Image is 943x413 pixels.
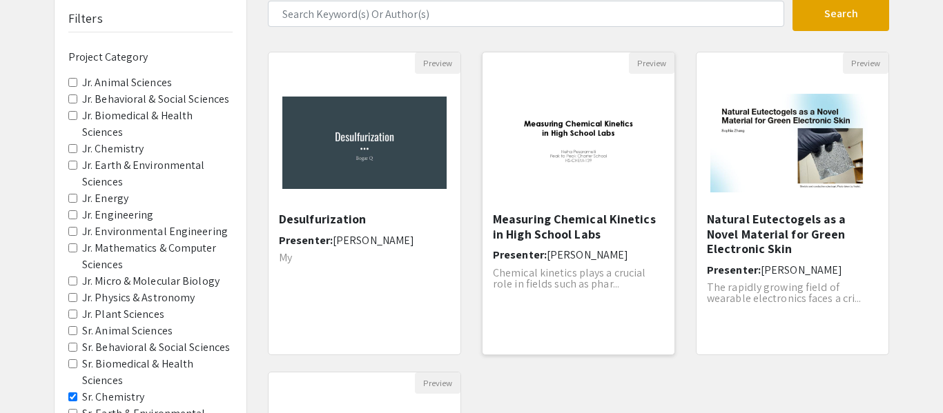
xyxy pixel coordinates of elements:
label: Jr. Behavioral & Social Sciences [82,91,229,108]
span: [PERSON_NAME] [761,263,842,277]
div: Open Presentation <p>Natural Eutectogels as a Novel Material for Green Electronic Skin</p> [696,52,889,355]
label: Jr. Biomedical & Health Sciences [82,108,233,141]
div: Open Presentation <p>Measuring Chemical Kinetics in High School Labs</p> [482,52,675,355]
h6: Project Category [68,50,233,63]
input: Search Keyword(s) Or Author(s) [268,1,784,27]
h6: Presenter: [493,248,664,261]
span: My [279,250,292,265]
h5: Desulfurization [279,212,450,227]
label: Jr. Mathematics & Computer Sciences [82,240,233,273]
h5: Natural Eutectogels as a Novel Material for Green Electronic Skin [707,212,878,256]
label: Jr. Environmental Engineering [82,223,228,240]
label: Jr. Animal Sciences [82,74,172,91]
label: Sr. Behavioral & Social Sciences [82,339,230,356]
button: Preview [629,52,674,74]
button: Preview [843,52,888,74]
h5: Measuring Chemical Kinetics in High School Labs [493,212,664,241]
label: Sr. Animal Sciences [82,323,173,339]
span: The rapidly growing field of wearable electronics faces a cri... [707,280,862,305]
label: Jr. Energy [82,190,128,207]
label: Jr. Earth & Environmental Sciences [82,157,233,190]
label: Jr. Physics & Astronomy [82,290,195,306]
label: Sr. Chemistry [82,389,144,405]
h6: Presenter: [707,263,878,276]
img: <p>Natural Eutectogels as a Novel Material for Green Electronic Skin</p> [697,80,888,206]
h6: Presenter: [279,234,450,247]
label: Jr. Plant Sciences [82,306,164,323]
button: Preview [415,52,460,74]
h5: Filters [68,11,103,26]
span: [PERSON_NAME] [547,248,628,262]
img: <p>Desulfurization</p> [269,83,460,203]
label: Sr. Biomedical & Health Sciences [82,356,233,389]
div: Open Presentation <p>Desulfurization</p> [268,52,461,355]
label: Jr. Chemistry [82,141,144,157]
button: Preview [415,372,460,394]
iframe: Chat [10,351,59,403]
img: <p>Measuring Chemical Kinetics in High School Labs</p> [483,83,674,203]
span: [PERSON_NAME] [333,233,414,248]
label: Jr. Engineering [82,207,154,223]
label: Jr. Micro & Molecular Biology [82,273,220,290]
span: Chemical kinetics plays a crucial role in fields such as phar... [493,265,645,291]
